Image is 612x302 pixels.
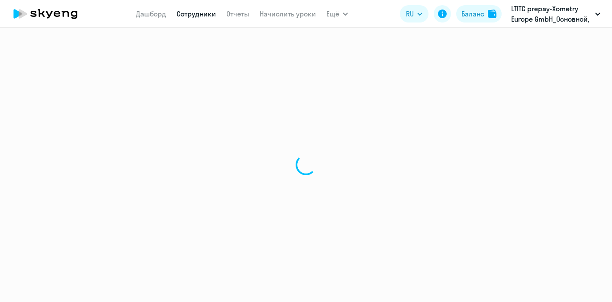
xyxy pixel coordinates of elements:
[511,3,592,24] p: LTITC prepay-Xometry Europe GmbH_Основной, Xometry Europe GmbH
[226,10,249,18] a: Отчеты
[507,3,605,24] button: LTITC prepay-Xometry Europe GmbH_Основной, Xometry Europe GmbH
[488,10,496,18] img: balance
[326,9,339,19] span: Ещё
[326,5,348,22] button: Ещё
[406,9,414,19] span: RU
[260,10,316,18] a: Начислить уроки
[177,10,216,18] a: Сотрудники
[456,5,502,22] button: Балансbalance
[461,9,484,19] div: Баланс
[136,10,166,18] a: Дашборд
[400,5,428,22] button: RU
